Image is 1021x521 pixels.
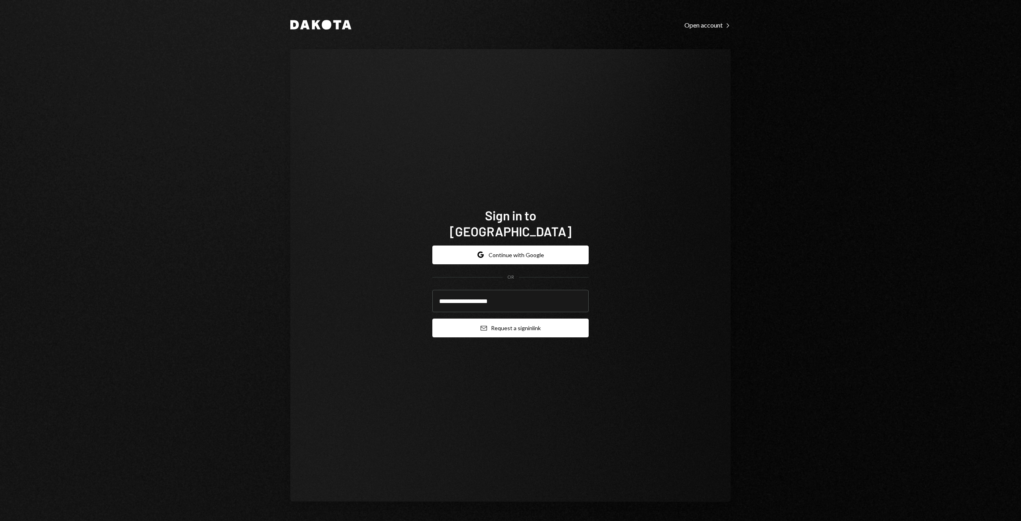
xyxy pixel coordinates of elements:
a: Open account [684,20,731,29]
button: Continue with Google [432,246,589,264]
div: OR [507,274,514,281]
div: Open account [684,21,731,29]
h1: Sign in to [GEOGRAPHIC_DATA] [432,207,589,239]
button: Request a signinlink [432,319,589,337]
